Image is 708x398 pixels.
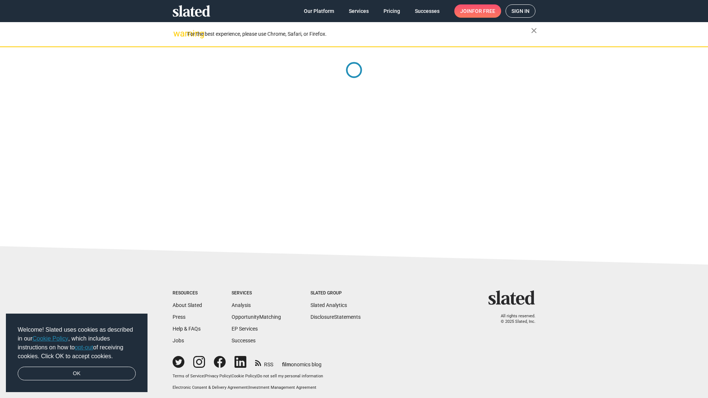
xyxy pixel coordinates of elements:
[204,374,205,378] span: |
[173,29,182,38] mat-icon: warning
[298,4,340,18] a: Our Platform
[310,302,347,308] a: Slated Analytics
[349,4,369,18] span: Services
[343,4,375,18] a: Services
[257,374,323,379] button: Do not sell my personal information
[6,314,147,392] div: cookieconsent
[493,314,535,324] p: All rights reserved. © 2025 Slated, Inc.
[173,302,202,308] a: About Slated
[187,29,531,39] div: For the best experience, please use Chrome, Safari, or Firefox.
[409,4,445,18] a: Successes
[454,4,501,18] a: Joinfor free
[530,26,538,35] mat-icon: close
[173,385,248,390] a: Electronic Consent & Delivery Agreement
[383,4,400,18] span: Pricing
[248,385,249,390] span: |
[304,4,334,18] span: Our Platform
[249,385,316,390] a: Investment Management Agreement
[310,314,361,320] a: DisclosureStatements
[256,374,257,378] span: |
[255,357,273,368] a: RSS
[415,4,440,18] span: Successes
[506,4,535,18] a: Sign in
[18,367,136,381] a: dismiss cookie message
[173,374,204,378] a: Terms of Service
[378,4,406,18] a: Pricing
[18,325,136,361] span: Welcome! Slated uses cookies as described in our , which includes instructions on how to of recei...
[460,4,495,18] span: Join
[511,5,530,17] span: Sign in
[232,314,281,320] a: OpportunityMatching
[232,302,251,308] a: Analysis
[232,374,256,378] a: Cookie Policy
[310,290,361,296] div: Slated Group
[282,362,291,367] span: film
[173,326,201,332] a: Help & FAQs
[232,338,256,343] a: Successes
[230,374,232,378] span: |
[75,344,93,350] a: opt-out
[173,338,184,343] a: Jobs
[205,374,230,378] a: Privacy Policy
[282,355,322,368] a: filmonomics blog
[232,326,258,332] a: EP Services
[472,4,495,18] span: for free
[173,290,202,296] div: Resources
[32,335,68,342] a: Cookie Policy
[232,290,281,296] div: Services
[173,314,185,320] a: Press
